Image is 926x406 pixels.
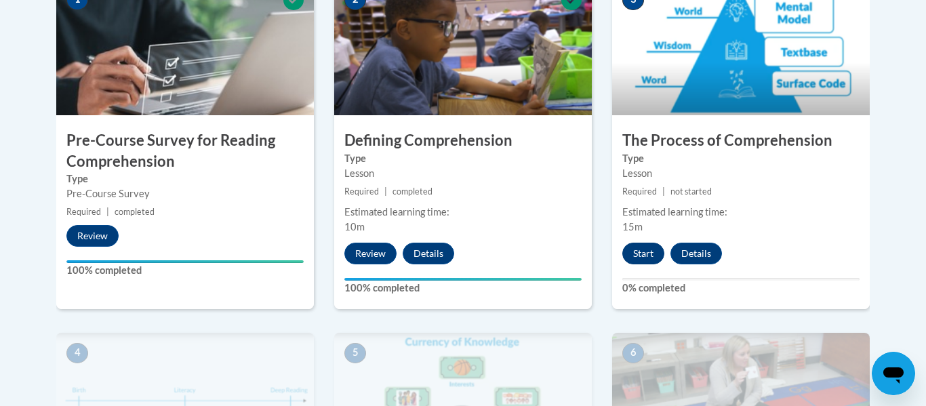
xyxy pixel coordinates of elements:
label: 0% completed [622,281,860,296]
button: Start [622,243,664,264]
label: 100% completed [344,281,582,296]
button: Details [403,243,454,264]
span: Required [344,186,379,197]
div: Pre-Course Survey [66,186,304,201]
div: Lesson [622,166,860,181]
span: 5 [344,343,366,363]
div: Your progress [66,260,304,263]
button: Details [670,243,722,264]
button: Review [344,243,397,264]
span: | [384,186,387,197]
span: 10m [344,221,365,232]
span: | [662,186,665,197]
span: not started [670,186,712,197]
h3: Defining Comprehension [334,130,592,151]
div: Your progress [344,278,582,281]
h3: The Process of Comprehension [612,130,870,151]
span: 4 [66,343,88,363]
div: Estimated learning time: [622,205,860,220]
span: 6 [622,343,644,363]
label: 100% completed [66,263,304,278]
button: Review [66,225,119,247]
span: | [106,207,109,217]
label: Type [66,171,304,186]
span: 15m [622,221,643,232]
div: Lesson [344,166,582,181]
span: Required [622,186,657,197]
span: completed [392,186,432,197]
iframe: Button to launch messaging window [872,352,915,395]
div: Estimated learning time: [344,205,582,220]
label: Type [622,151,860,166]
span: completed [115,207,155,217]
h3: Pre-Course Survey for Reading Comprehension [56,130,314,172]
span: Required [66,207,101,217]
label: Type [344,151,582,166]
